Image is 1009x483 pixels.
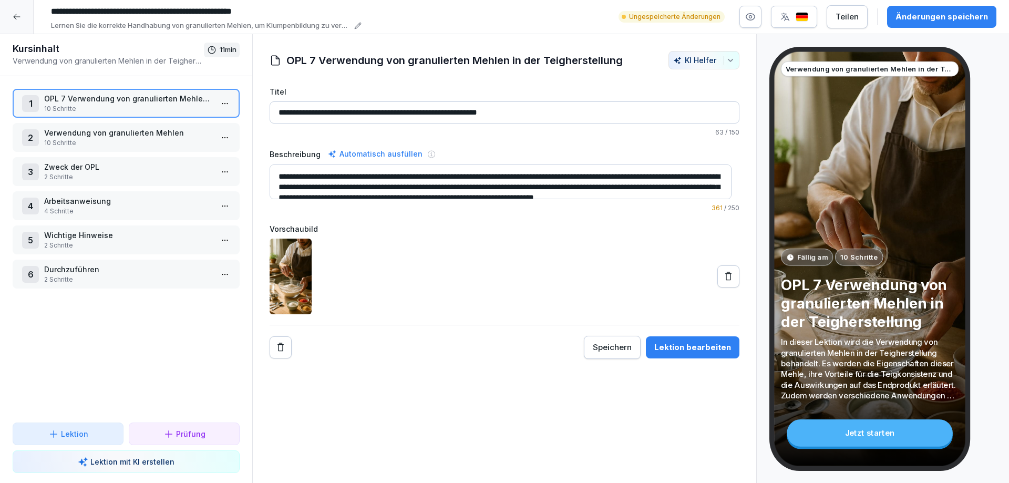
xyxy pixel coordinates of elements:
[13,89,240,118] div: 1OPL 7 Verwendung von granulierten Mehlen in der Teigherstellung10 Schritte
[270,223,739,234] label: Vorschaubild
[668,51,739,69] button: KI Helfer
[90,456,174,467] p: Lektion mit KI erstellen
[270,239,312,314] img: z76v6h6ek2leyg6wdz1aft27.png
[270,203,739,213] p: / 250
[593,342,632,353] div: Speichern
[629,12,720,22] p: Ungespeicherte Änderungen
[44,241,212,250] p: 2 Schritte
[787,419,953,447] div: Jetzt starten
[44,161,212,172] p: Zweck der OPL
[895,11,988,23] div: Änderungen speichern
[22,163,39,180] div: 3
[13,43,204,55] h1: Kursinhalt
[887,6,996,28] button: Änderungen speichern
[646,336,739,358] button: Lektion bearbeiten
[44,275,212,284] p: 2 Schritte
[13,423,123,445] button: Lektion
[22,129,39,146] div: 2
[44,172,212,182] p: 2 Schritte
[22,95,39,112] div: 1
[22,266,39,283] div: 6
[584,336,641,359] button: Speichern
[44,207,212,216] p: 4 Schritte
[51,20,351,31] p: Lernen Sie die korrekte Handhabung von granulierten Mehlen, um Klumpenbildung zu vermeiden und di...
[270,128,739,137] p: / 150
[827,5,868,28] button: Teilen
[44,230,212,241] p: Wichtige Hinweise
[712,204,723,212] span: 361
[654,342,731,353] div: Lektion bearbeiten
[13,123,240,152] div: 2Verwendung von granulierten Mehlen10 Schritte
[220,45,236,55] p: 11 min
[13,260,240,289] div: 6Durchzuführen2 Schritte
[796,12,808,22] img: de.svg
[44,127,212,138] p: Verwendung von granulierten Mehlen
[129,423,240,445] button: Prüfung
[786,64,954,74] p: Verwendung von granulierten Mehlen in der Teigherstellung
[270,336,292,358] button: Remove
[781,337,959,401] p: In dieser Lektion wird die Verwendung von granulierten Mehlen in der Teigherstellung behandelt. E...
[44,264,212,275] p: Durchzuführen
[270,149,321,160] label: Beschreibung
[781,275,959,331] p: OPL 7 Verwendung von granulierten Mehlen in der Teigherstellung
[44,138,212,148] p: 10 Schritte
[61,428,88,439] p: Lektion
[22,232,39,249] div: 5
[840,252,878,262] p: 10 Schritte
[13,225,240,254] div: 5Wichtige Hinweise2 Schritte
[13,450,240,473] button: Lektion mit KI erstellen
[797,252,828,262] p: Fällig am
[673,56,735,65] div: KI Helfer
[270,86,739,97] label: Titel
[326,148,425,160] div: Automatisch ausfüllen
[13,191,240,220] div: 4Arbeitsanweisung4 Schritte
[13,55,204,66] p: Verwendung von granulierten Mehlen in der Teigherstellung
[176,428,205,439] p: Prüfung
[836,11,859,23] div: Teilen
[22,198,39,214] div: 4
[44,196,212,207] p: Arbeitsanweisung
[715,128,724,136] span: 63
[44,104,212,114] p: 10 Schritte
[286,53,623,68] h1: OPL 7 Verwendung von granulierten Mehlen in der Teigherstellung
[13,157,240,186] div: 3Zweck der OPL2 Schritte
[44,93,212,104] p: OPL 7 Verwendung von granulierten Mehlen in der Teigherstellung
